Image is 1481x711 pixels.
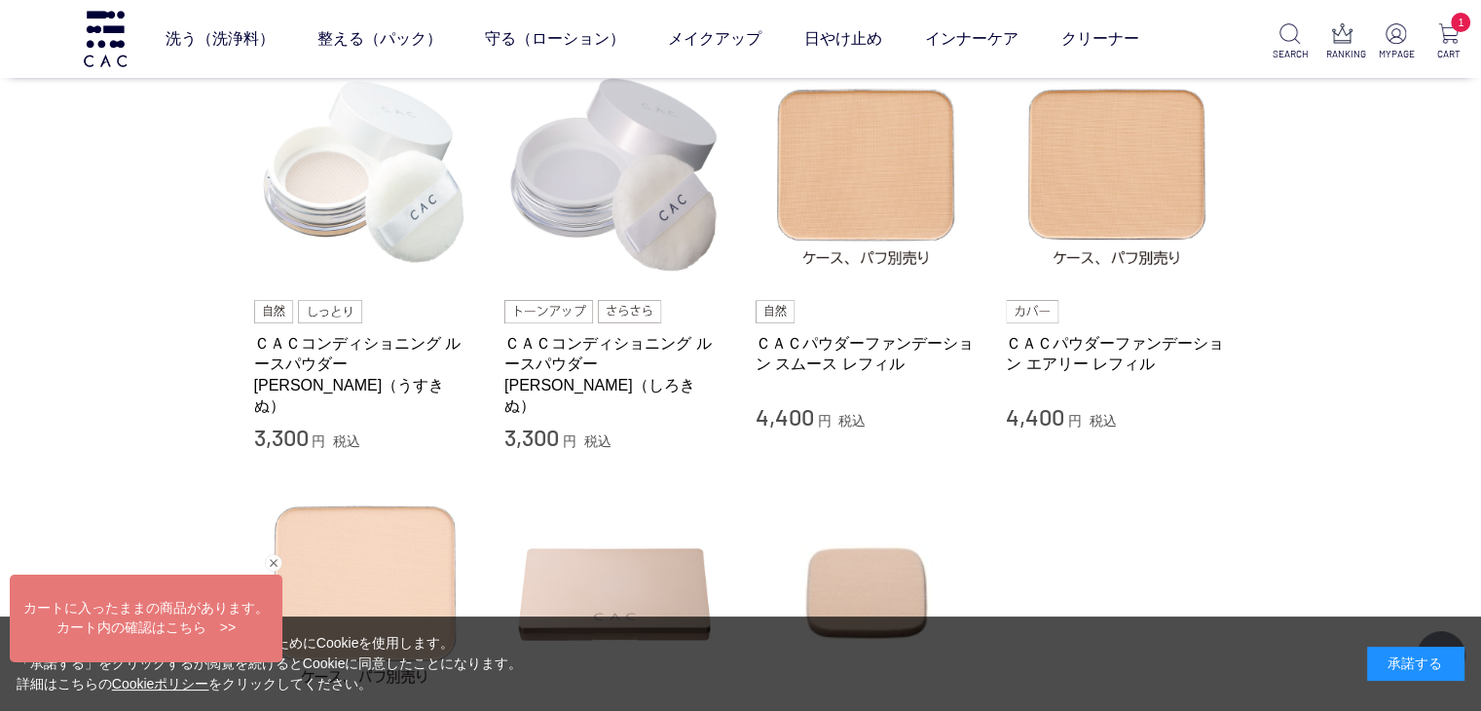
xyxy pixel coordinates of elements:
[1367,647,1464,681] div: 承諾する
[504,333,726,416] a: ＣＡＣコンディショニング ルースパウダー [PERSON_NAME]（しろきぬ）
[1431,23,1465,61] a: 1 CART
[485,12,625,66] a: 守る（ローション）
[804,12,882,66] a: 日やけ止め
[756,482,978,704] img: ＣＡＣファンデーション・プレストパウダー共通スポンジパフ
[1061,12,1139,66] a: クリーナー
[925,12,1018,66] a: インナーケア
[756,333,978,375] a: ＣＡＣパウダーファンデーション スムース レフィル
[563,433,576,449] span: 円
[317,12,442,66] a: 整える（パック）
[1006,402,1064,430] span: 4,400
[756,300,796,323] img: 自然
[1326,47,1360,61] p: RANKING
[838,413,866,429] span: 税込
[584,433,611,449] span: 税込
[298,300,362,323] img: しっとり
[756,402,814,430] span: 4,400
[1006,63,1228,285] img: ＣＡＣパウダーファンデーション エアリー レフィル
[504,63,726,285] img: ＣＡＣコンディショニング ルースパウダー 白絹（しろきぬ）
[254,63,476,285] img: ＣＡＣコンディショニング ルースパウダー 薄絹（うすきぬ）
[817,413,831,429] span: 円
[1273,23,1307,61] a: SEARCH
[1431,47,1465,61] p: CART
[333,433,360,449] span: 税込
[81,11,130,66] img: logo
[504,482,726,704] img: ＣＡＣファンデーション・プレストパウダー共通コンパクトケース
[1090,413,1117,429] span: 税込
[166,12,275,66] a: 洗う（洗浄料）
[254,482,476,704] img: ＣＡＣプレストパウダー レフィル
[756,63,978,285] img: ＣＡＣパウダーファンデーション スムース レフィル
[504,300,593,323] img: トーンアップ
[1006,300,1058,323] img: カバー
[254,333,476,416] a: ＣＡＣコンディショニング ルースパウダー [PERSON_NAME]（うすきぬ）
[254,300,294,323] img: 自然
[112,676,209,692] a: Cookieポリシー
[668,12,761,66] a: メイクアップ
[254,423,309,451] span: 3,300
[1379,23,1413,61] a: MYPAGE
[504,423,559,451] span: 3,300
[1068,413,1082,429] span: 円
[312,433,325,449] span: 円
[1451,13,1470,32] span: 1
[1379,47,1413,61] p: MYPAGE
[1273,47,1307,61] p: SEARCH
[1006,333,1228,375] a: ＣＡＣパウダーファンデーション エアリー レフィル
[598,300,662,323] img: さらさら
[1326,23,1360,61] a: RANKING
